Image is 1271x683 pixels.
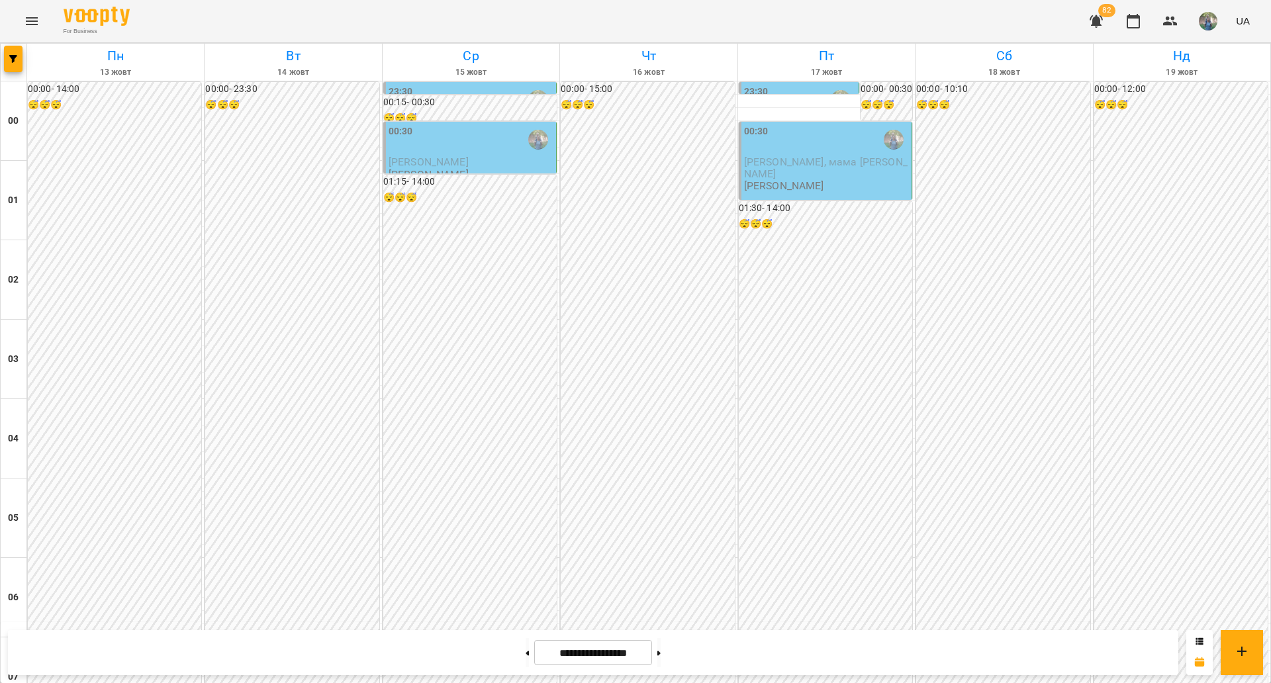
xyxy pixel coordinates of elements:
[8,511,19,525] h6: 05
[561,82,734,97] h6: 00:00 - 15:00
[1236,14,1250,28] span: UA
[205,82,379,97] h6: 00:00 - 23:30
[1094,82,1268,97] h6: 00:00 - 12:00
[744,156,908,179] span: [PERSON_NAME], мама [PERSON_NAME]
[831,90,851,110] img: Оладько Марія
[561,98,734,113] h6: 😴😴😴
[918,66,1090,79] h6: 18 жовт
[28,82,201,97] h6: 00:00 - 14:00
[28,98,201,113] h6: 😴😴😴
[861,82,912,97] h6: 00:00 - 00:30
[8,432,19,446] h6: 04
[739,217,912,232] h6: 😴😴😴
[916,82,1090,97] h6: 00:00 - 10:10
[383,111,557,126] h6: 😴😴😴
[1199,12,1217,30] img: de1e453bb906a7b44fa35c1e57b3518e.jpg
[740,66,913,79] h6: 17 жовт
[1096,46,1268,66] h6: Нд
[884,130,904,150] img: Оладько Марія
[528,130,548,150] img: Оладько Марія
[562,66,735,79] h6: 16 жовт
[29,46,202,66] h6: Пн
[385,46,557,66] h6: Ср
[861,98,912,113] h6: 😴😴😴
[740,46,913,66] h6: Пт
[8,352,19,367] h6: 03
[207,66,379,79] h6: 14 жовт
[16,5,48,37] button: Menu
[389,169,469,180] p: [PERSON_NAME]
[1231,9,1255,33] button: UA
[389,156,469,168] span: [PERSON_NAME]
[207,46,379,66] h6: Вт
[383,175,557,189] h6: 01:15 - 14:00
[739,201,912,216] h6: 01:30 - 14:00
[64,7,130,26] img: Voopty Logo
[385,66,557,79] h6: 15 жовт
[1098,4,1115,17] span: 82
[562,46,735,66] h6: Чт
[744,124,769,139] label: 00:30
[8,114,19,128] h6: 00
[8,193,19,208] h6: 01
[528,90,548,110] img: Оладько Марія
[918,46,1090,66] h6: Сб
[389,124,413,139] label: 00:30
[744,180,824,191] p: [PERSON_NAME]
[8,590,19,605] h6: 06
[29,66,202,79] h6: 13 жовт
[383,191,557,205] h6: 😴😴😴
[8,273,19,287] h6: 02
[1094,98,1268,113] h6: 😴😴😴
[383,95,557,110] h6: 00:15 - 00:30
[64,27,130,36] span: For Business
[205,98,379,113] h6: 😴😴😴
[389,85,413,99] label: 23:30
[916,98,1090,113] h6: 😴😴😴
[744,85,769,99] label: 23:30
[1096,66,1268,79] h6: 19 жовт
